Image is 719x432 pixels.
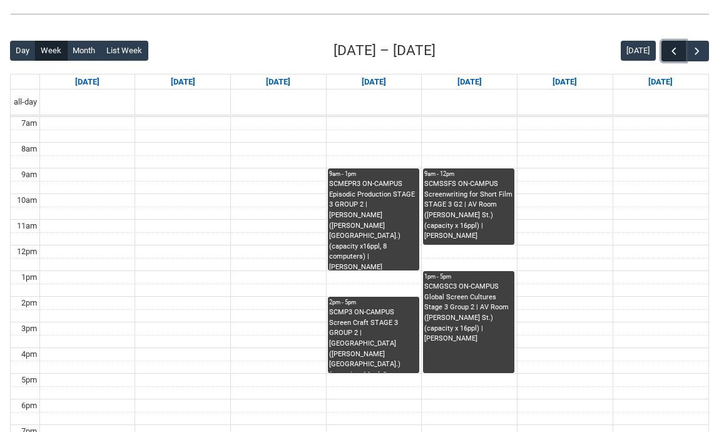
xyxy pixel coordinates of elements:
[19,297,39,309] div: 2pm
[19,322,39,335] div: 3pm
[101,41,148,61] button: List Week
[263,75,293,90] a: Go to September 16, 2025
[67,41,101,61] button: Month
[73,75,102,90] a: Go to September 14, 2025
[661,41,685,61] button: Previous Week
[621,41,656,61] button: [DATE]
[19,143,39,155] div: 8am
[19,399,39,412] div: 6pm
[550,75,579,90] a: Go to September 19, 2025
[329,179,418,270] div: SCMEPR3 ON-CAMPUS Episodic Production STAGE 3 GROUP 2 | [PERSON_NAME] ([PERSON_NAME][GEOGRAPHIC_D...
[646,75,675,90] a: Go to September 20, 2025
[11,96,39,108] span: all-day
[19,348,39,361] div: 4pm
[359,75,389,90] a: Go to September 17, 2025
[334,40,436,61] h2: [DATE] – [DATE]
[424,272,513,281] div: 1pm - 5pm
[168,75,198,90] a: Go to September 15, 2025
[424,170,513,178] div: 9am - 12pm
[424,179,513,241] div: SCMSSFS ON-CAMPUS Screenwriting for Short Film STAGE 3 G2 | AV Room ([PERSON_NAME] St.) (capacity...
[19,374,39,386] div: 5pm
[329,170,418,178] div: 9am - 1pm
[19,168,39,181] div: 9am
[14,245,39,258] div: 12pm
[10,8,709,20] img: REDU_GREY_LINE
[685,41,709,61] button: Next Week
[35,41,68,61] button: Week
[19,117,39,130] div: 7am
[455,75,484,90] a: Go to September 18, 2025
[19,271,39,284] div: 1pm
[14,194,39,207] div: 10am
[10,41,36,61] button: Day
[424,282,513,344] div: SCMGSC3 ON-CAMPUS Global Screen Cultures Stage 3 Group 2 | AV Room ([PERSON_NAME] St.) (capacity ...
[329,298,418,307] div: 2pm - 5pm
[14,220,39,232] div: 11am
[329,307,418,373] div: SCMP3 ON-CAMPUS Screen Craft STAGE 3 GROUP 2 | [GEOGRAPHIC_DATA] ([PERSON_NAME][GEOGRAPHIC_DATA]....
